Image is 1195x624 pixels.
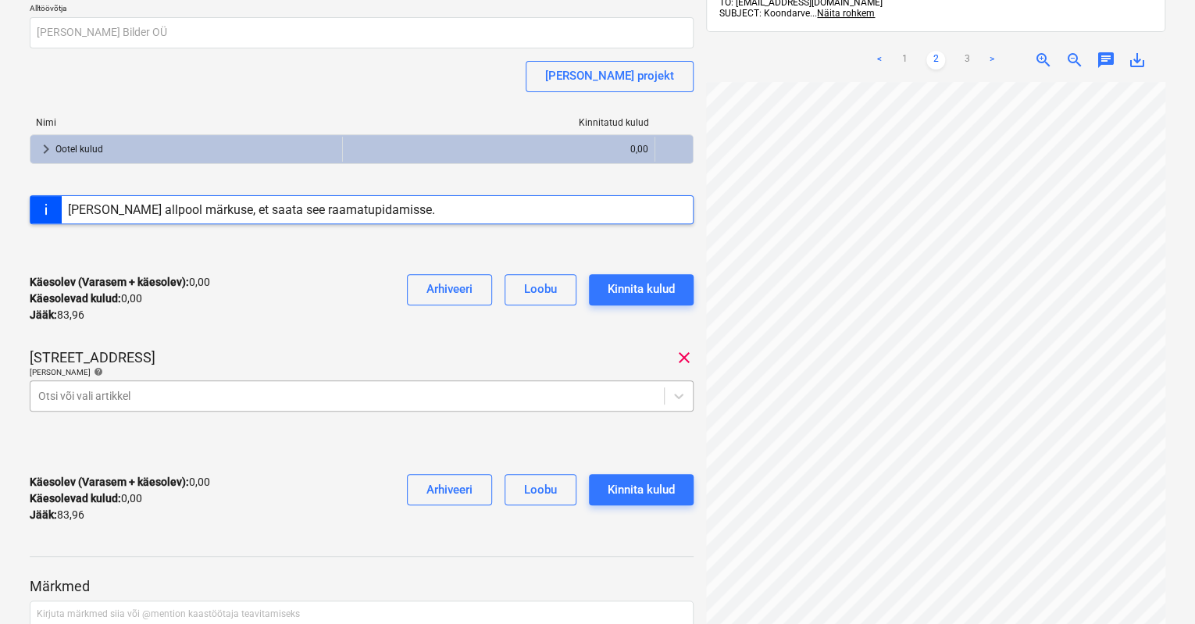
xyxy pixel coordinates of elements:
p: 0,00 [30,291,142,307]
p: Alltöövõtja [30,3,694,16]
span: ... [810,8,875,19]
div: Arhiveeri [426,279,473,299]
a: Page 2 is your current page [926,51,945,70]
button: [PERSON_NAME] projekt [526,61,694,92]
span: zoom_out [1065,51,1084,70]
button: Loobu [505,474,576,505]
div: Kinnita kulud [608,279,675,299]
span: zoom_in [1034,51,1053,70]
strong: Käesolevad kulud : [30,292,121,305]
p: 0,00 [30,274,210,291]
a: Next page [983,51,1001,70]
div: Nimi [30,117,343,128]
strong: Käesolev (Varasem + käesolev) : [30,276,189,288]
strong: Jääk : [30,308,57,321]
button: Loobu [505,274,576,305]
button: Kinnita kulud [589,274,694,305]
p: Märkmed [30,577,694,596]
strong: Käesolev (Varasem + käesolev) : [30,476,189,488]
p: [STREET_ADDRESS] [30,348,155,367]
iframe: Chat Widget [1117,549,1195,624]
div: 0,00 [349,137,648,162]
span: SUBJECT: Koondarve [719,8,810,19]
strong: Käesolevad kulud : [30,492,121,505]
a: Page 3 [958,51,976,70]
span: Näita rohkem [817,8,875,19]
button: Arhiveeri [407,474,492,505]
button: Kinnita kulud [589,474,694,505]
div: Kinnita kulud [608,480,675,500]
span: save_alt [1128,51,1147,70]
div: Arhiveeri [426,480,473,500]
div: Loobu [524,480,557,500]
div: Loobu [524,279,557,299]
a: Page 1 [895,51,914,70]
span: help [91,367,103,376]
a: Previous page [870,51,889,70]
div: Ootel kulud [55,137,336,162]
p: 83,96 [30,307,84,323]
span: clear [675,348,694,367]
div: [PERSON_NAME] projekt [545,66,674,86]
p: 0,00 [30,474,210,490]
span: keyboard_arrow_right [37,140,55,159]
input: Alltöövõtja [30,17,694,48]
p: 0,00 [30,490,142,507]
div: Kinnitatud kulud [343,117,656,128]
button: Arhiveeri [407,274,492,305]
div: [PERSON_NAME] allpool märkuse, et saata see raamatupidamisse. [68,202,435,217]
p: 83,96 [30,507,84,523]
div: [PERSON_NAME] [30,367,694,377]
span: chat [1097,51,1115,70]
strong: Jääk : [30,508,57,521]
